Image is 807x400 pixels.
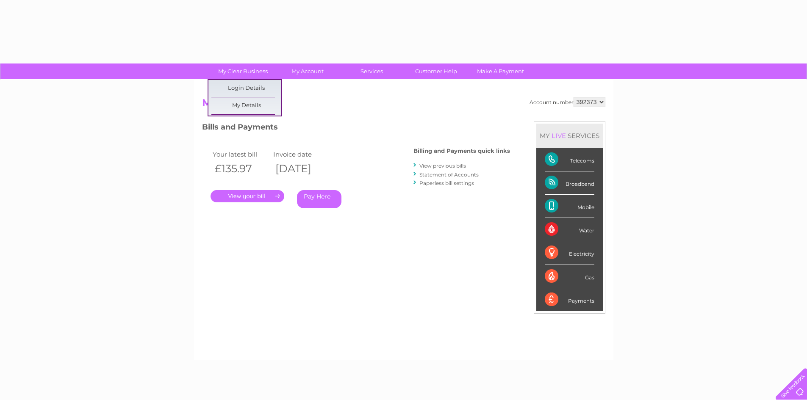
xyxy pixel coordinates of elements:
h4: Billing and Payments quick links [413,148,510,154]
div: Payments [545,288,594,311]
a: Paperless bill settings [419,180,474,186]
div: Broadband [545,171,594,195]
a: Pay Here [297,190,341,208]
a: My Account [272,63,342,79]
th: [DATE] [271,160,332,177]
a: View previous bills [419,163,466,169]
a: My Details [211,97,281,114]
div: LIVE [550,132,568,140]
a: Services [337,63,407,79]
div: Electricity [545,241,594,265]
a: Customer Help [401,63,471,79]
h3: Bills and Payments [202,121,510,136]
th: £135.97 [211,160,272,177]
div: Account number [530,97,605,107]
td: Invoice date [271,149,332,160]
div: MY SERVICES [536,124,603,148]
div: Gas [545,265,594,288]
a: Make A Payment [466,63,535,79]
a: Statement of Accounts [419,171,479,178]
h2: My Account [202,97,605,113]
div: Water [545,218,594,241]
a: Login Details [211,80,281,97]
td: Your latest bill [211,149,272,160]
a: My Clear Business [208,63,278,79]
a: . [211,190,284,202]
a: My Preferences [211,115,281,132]
div: Telecoms [545,148,594,171]
div: Mobile [545,195,594,218]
